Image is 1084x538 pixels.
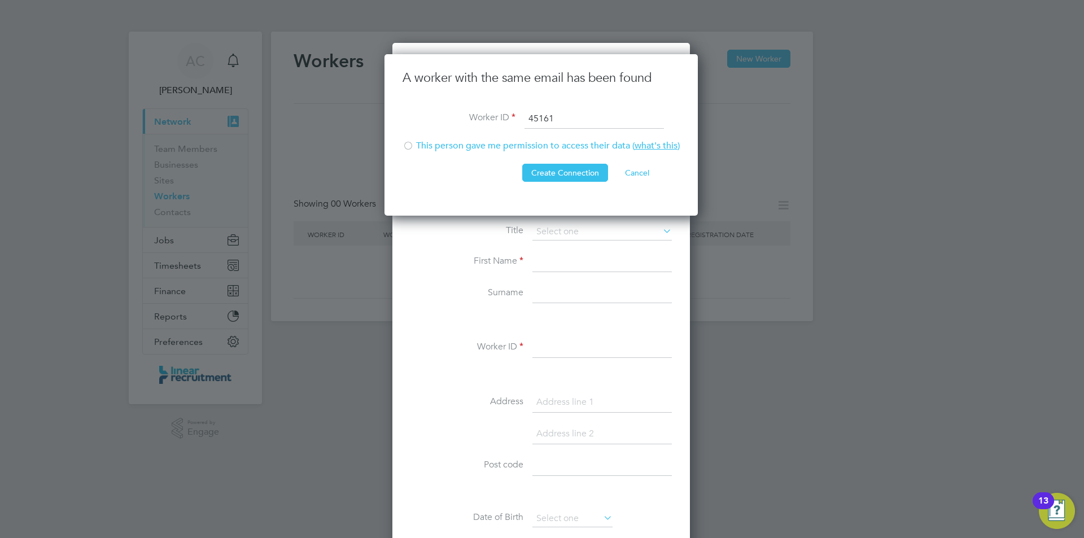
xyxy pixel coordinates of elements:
[410,341,523,353] label: Worker ID
[522,164,608,182] button: Create Connection
[1038,501,1048,515] div: 13
[410,459,523,471] label: Post code
[635,140,677,151] span: what's this
[532,224,672,240] input: Select one
[410,255,523,267] label: First Name
[410,396,523,408] label: Address
[1039,493,1075,529] button: Open Resource Center, 13 new notifications
[616,164,658,182] button: Cancel
[532,392,672,413] input: Address line 1
[410,511,523,523] label: Date of Birth
[403,112,515,124] label: Worker ID
[532,424,672,444] input: Address line 2
[532,510,613,527] input: Select one
[410,287,523,299] label: Surname
[403,140,680,163] li: This person gave me permission to access their data ( )
[410,225,523,237] label: Title
[403,70,680,86] h3: A worker with the same email has been found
